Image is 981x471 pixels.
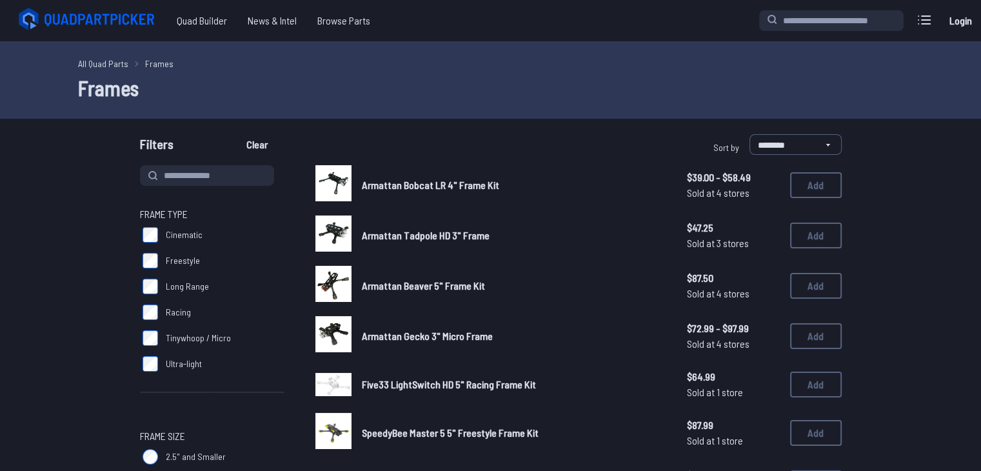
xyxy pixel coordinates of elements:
[362,378,536,390] span: Five33 LightSwitch HD 5" Racing Frame Kit
[315,215,352,252] img: image
[143,330,158,346] input: Tinywhoop / Micro
[945,8,976,34] a: Login
[687,369,780,385] span: $64.99
[143,279,158,294] input: Long Range
[140,206,188,222] span: Frame Type
[790,223,842,248] button: Add
[143,227,158,243] input: Cinematic
[687,270,780,286] span: $87.50
[362,425,666,441] a: SpeedyBee Master 5 5" Freestyle Frame Kit
[307,8,381,34] a: Browse Parts
[687,385,780,400] span: Sold at 1 store
[315,165,352,201] img: image
[166,228,203,241] span: Cinematic
[362,330,493,342] span: Armattan Gecko 3" Micro Frame
[315,366,352,403] a: image
[687,417,780,433] span: $87.99
[166,450,226,463] span: 2.5" and Smaller
[140,134,173,160] span: Filters
[140,428,185,444] span: Frame Size
[315,413,352,449] img: image
[78,72,904,103] h1: Frames
[687,336,780,352] span: Sold at 4 stores
[687,321,780,336] span: $72.99 - $97.99
[315,373,352,396] img: image
[362,229,490,241] span: Armattan Tadpole HD 3" Frame
[235,134,279,155] button: Clear
[315,316,352,356] a: image
[143,253,158,268] input: Freestyle
[687,170,780,185] span: $39.00 - $58.49
[78,57,128,70] a: All Quad Parts
[687,286,780,301] span: Sold at 4 stores
[166,280,209,293] span: Long Range
[166,254,200,267] span: Freestyle
[790,372,842,397] button: Add
[362,177,666,193] a: Armattan Bobcat LR 4" Frame Kit
[362,179,499,191] span: Armattan Bobcat LR 4" Frame Kit
[315,413,352,453] a: image
[362,228,666,243] a: Armattan Tadpole HD 3" Frame
[315,266,352,302] img: image
[687,433,780,448] span: Sold at 1 store
[315,215,352,256] a: image
[790,323,842,349] button: Add
[145,57,173,70] a: Frames
[687,220,780,235] span: $47.25
[166,306,191,319] span: Racing
[166,332,231,345] span: Tinywhoop / Micro
[143,356,158,372] input: Ultra-light
[749,134,842,155] select: Sort by
[315,266,352,306] a: image
[362,426,539,439] span: SpeedyBee Master 5 5" Freestyle Frame Kit
[790,420,842,446] button: Add
[315,316,352,352] img: image
[362,279,485,292] span: Armattan Beaver 5" Frame Kit
[166,357,202,370] span: Ultra-light
[790,273,842,299] button: Add
[143,449,158,465] input: 2.5" and Smaller
[790,172,842,198] button: Add
[315,165,352,205] a: image
[687,235,780,251] span: Sold at 3 stores
[687,185,780,201] span: Sold at 4 stores
[143,305,158,320] input: Racing
[362,377,666,392] a: Five33 LightSwitch HD 5" Racing Frame Kit
[166,8,237,34] a: Quad Builder
[713,142,739,153] span: Sort by
[237,8,307,34] a: News & Intel
[362,328,666,344] a: Armattan Gecko 3" Micro Frame
[362,278,666,294] a: Armattan Beaver 5" Frame Kit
